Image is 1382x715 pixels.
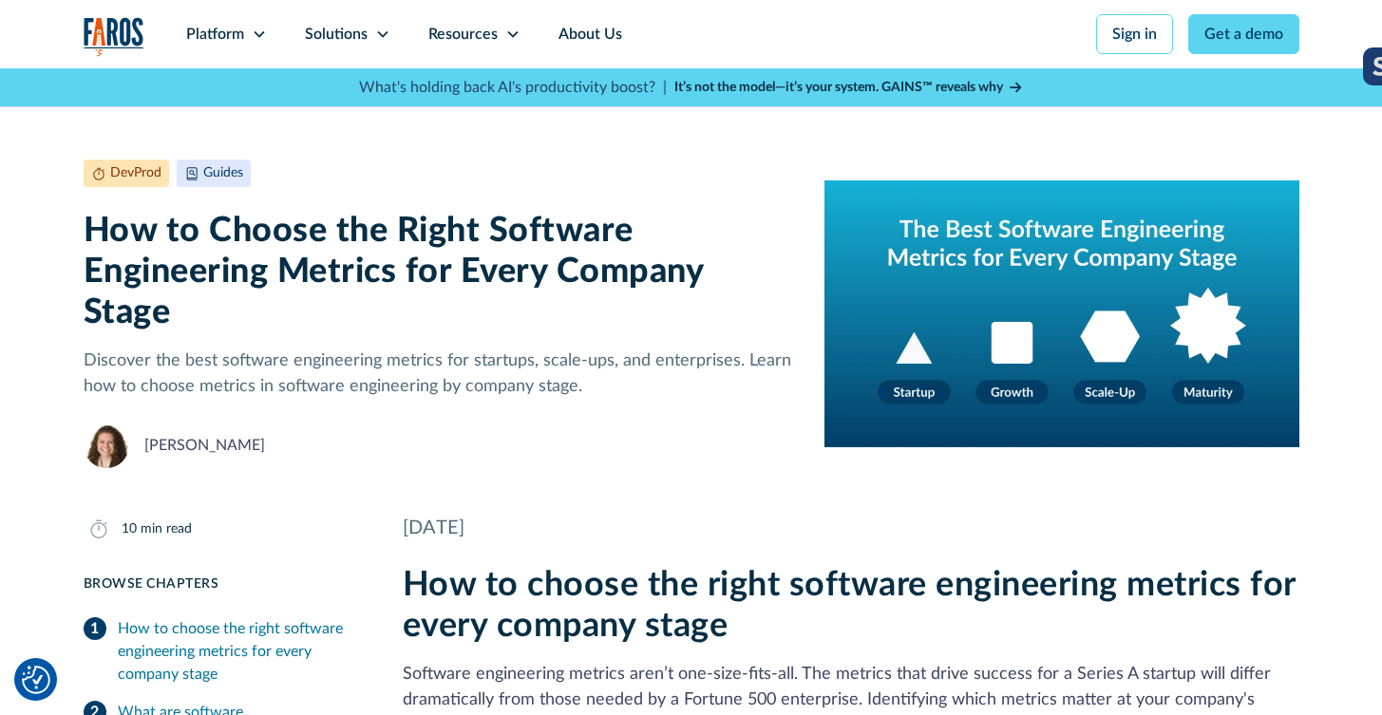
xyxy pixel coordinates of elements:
p: What's holding back AI's productivity boost? | [359,76,667,99]
a: Get a demo [1188,14,1299,54]
h2: How to choose the right software engineering metrics for every company stage [403,565,1299,647]
div: Solutions [305,23,368,46]
img: Logo of the analytics and reporting company Faros. [84,17,144,56]
a: It’s not the model—it’s your system. GAINS™ reveals why [674,78,1024,98]
a: Sign in [1096,14,1173,54]
img: Neely Dunlap [84,423,129,468]
img: Revisit consent button [22,666,50,694]
div: Guides [203,163,243,183]
div: Browse Chapters [84,574,357,594]
a: How to choose the right software engineering metrics for every company stage [84,610,357,693]
div: Resources [428,23,498,46]
a: home [84,17,144,56]
h1: How to Choose the Right Software Engineering Metrics for Every Company Stage [84,211,795,334]
img: On blue gradient, graphic titled 'The Best Software Engineering Metrics for Every Company Stage' ... [824,160,1298,468]
p: Discover the best software engineering metrics for startups, scale-ups, and enterprises. Learn ho... [84,348,795,400]
div: min read [141,519,192,539]
div: 10 [122,519,137,539]
div: [PERSON_NAME] [144,434,265,457]
div: How to choose the right software engineering metrics for every company stage [118,617,357,686]
div: Platform [186,23,244,46]
button: Cookie Settings [22,666,50,694]
div: [DATE] [403,514,1299,542]
div: DevProd [110,163,161,183]
strong: It’s not the model—it’s your system. GAINS™ reveals why [674,81,1003,94]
